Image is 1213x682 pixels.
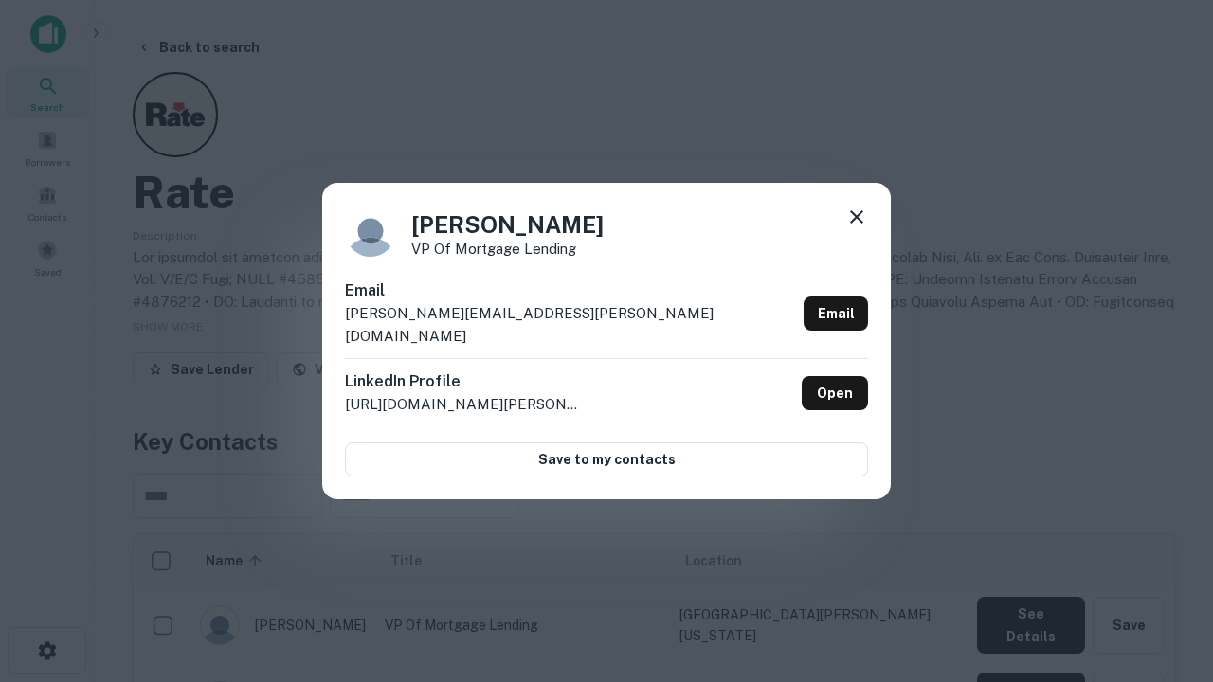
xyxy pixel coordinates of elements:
a: Email [804,296,868,331]
a: Open [802,376,868,410]
img: 9c8pery4andzj6ohjkjp54ma2 [345,206,396,257]
h4: [PERSON_NAME] [411,207,604,242]
p: [PERSON_NAME][EMAIL_ADDRESS][PERSON_NAME][DOMAIN_NAME] [345,302,796,347]
iframe: Chat Widget [1118,470,1213,561]
p: [URL][DOMAIN_NAME][PERSON_NAME] [345,393,582,416]
h6: LinkedIn Profile [345,370,582,393]
h6: Email [345,279,796,302]
p: VP of Mortgage Lending [411,242,604,256]
button: Save to my contacts [345,442,868,476]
